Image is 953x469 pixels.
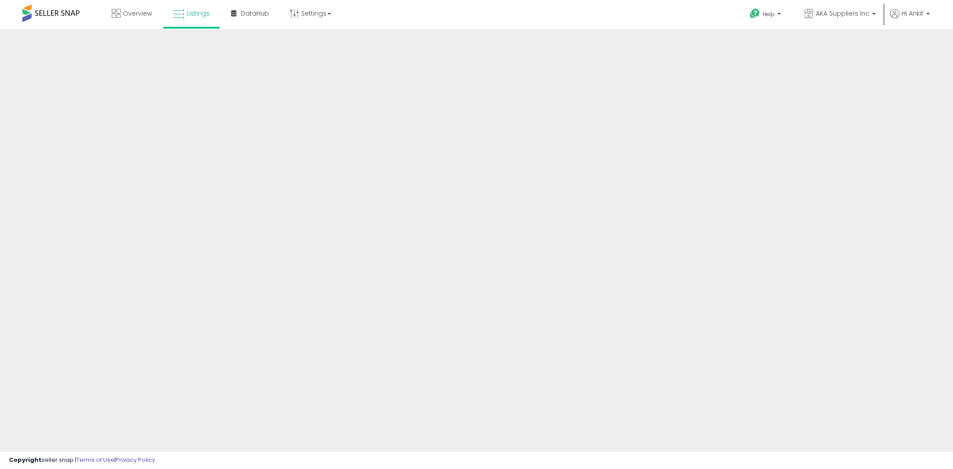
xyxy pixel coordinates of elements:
[902,9,924,18] span: Hi Ankit
[241,9,269,18] span: DataHub
[816,9,869,18] span: AKA Suppliers Inc
[763,10,775,18] span: Help
[743,1,790,29] a: Help
[749,8,760,19] i: Get Help
[890,9,930,29] a: Hi Ankit
[187,9,210,18] span: Listings
[123,9,152,18] span: Overview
